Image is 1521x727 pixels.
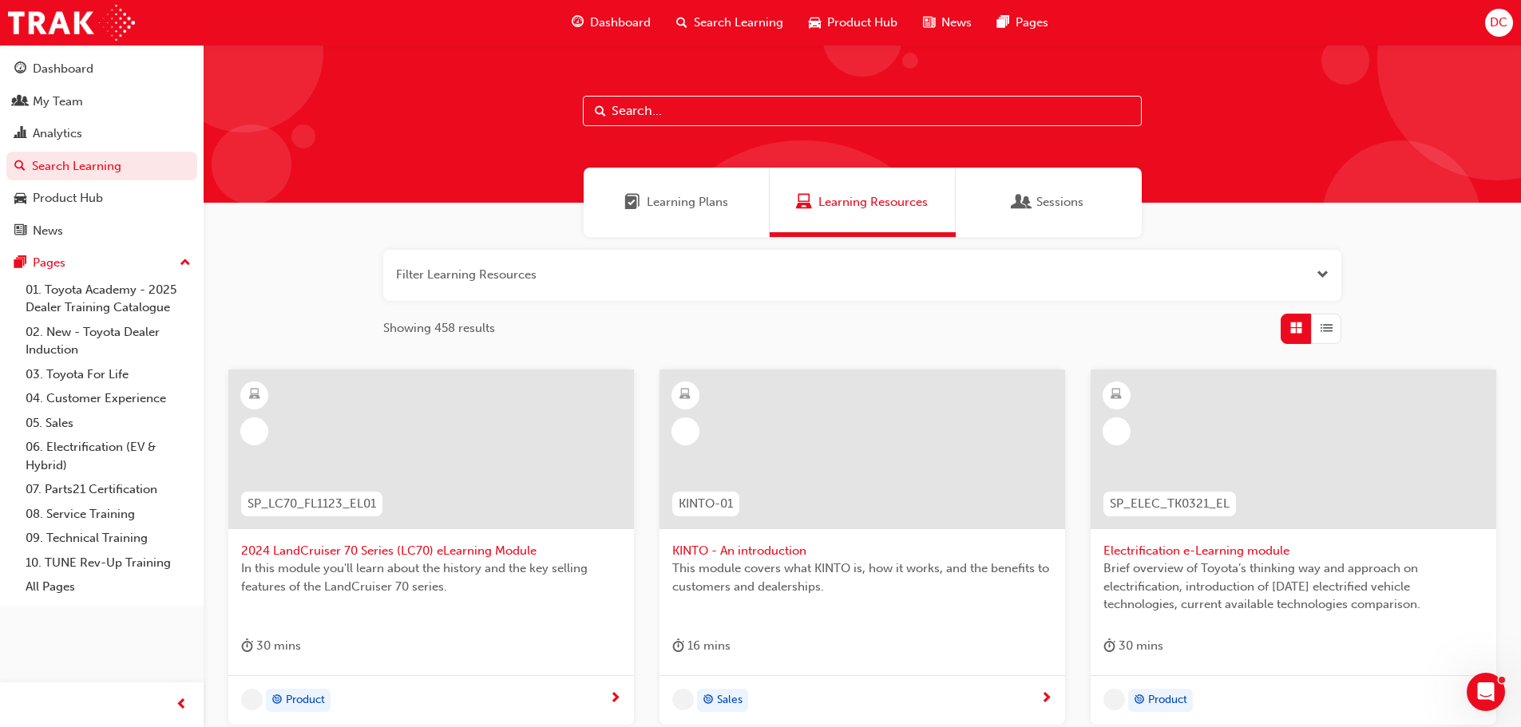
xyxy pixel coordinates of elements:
[679,385,691,405] span: learningResourceType_ELEARNING-icon
[241,636,253,656] span: duration-icon
[770,168,956,237] a: Learning ResourcesLearning Resources
[1091,369,1496,725] a: SP_ELEC_TK0321_ELElectrification e-Learning moduleBrief overview of Toyota’s thinking way and app...
[595,102,606,121] span: Search
[590,14,651,32] span: Dashboard
[923,13,935,33] span: news-icon
[827,14,897,32] span: Product Hub
[1490,14,1507,32] span: DC
[6,248,197,278] button: Pages
[6,87,197,117] a: My Team
[1103,636,1163,656] div: 30 mins
[1467,673,1505,711] iframe: Intercom live chat
[33,254,65,272] div: Pages
[1485,9,1513,37] button: DC
[647,193,728,211] span: Learning Plans
[694,14,783,32] span: Search Learning
[176,695,188,715] span: prev-icon
[14,62,26,77] span: guage-icon
[1103,559,1483,614] span: Brief overview of Toyota’s thinking way and approach on electrification, introduction of [DATE] e...
[609,692,621,706] span: next-icon
[796,6,910,39] a: car-iconProduct Hub
[6,119,197,148] a: Analytics
[1290,319,1302,338] span: Grid
[19,435,197,477] a: 06. Electrification (EV & Hybrid)
[33,60,93,78] div: Dashboard
[572,13,584,33] span: guage-icon
[241,542,621,560] span: 2024 LandCruiser 70 Series (LC70) eLearning Module
[19,477,197,502] a: 07. Parts21 Certification
[180,253,191,274] span: up-icon
[6,54,197,84] a: Dashboard
[624,193,640,211] span: Learning Plans
[33,222,63,240] div: News
[249,385,260,405] span: learningResourceType_ELEARNING-icon
[6,184,197,213] a: Product Hub
[956,168,1142,237] a: SessionsSessions
[33,124,82,143] div: Analytics
[19,386,197,411] a: 04. Customer Experience
[241,559,621,595] span: In this module you'll learn about the history and the key selling features of the LandCruiser 70 ...
[941,14,972,32] span: News
[14,95,26,109] span: people-icon
[583,96,1142,126] input: Search...
[19,411,197,436] a: 05. Sales
[1040,692,1052,706] span: next-icon
[1036,193,1083,211] span: Sessions
[818,193,928,211] span: Learning Resources
[672,636,731,656] div: 16 mins
[910,6,984,39] a: news-iconNews
[14,127,26,141] span: chart-icon
[14,160,26,174] span: search-icon
[19,526,197,551] a: 09. Technical Training
[672,542,1052,560] span: KINTO - An introduction
[659,369,1065,725] a: KINTO-01KINTO - An introductionThis module covers what KINTO is, how it works, and the benefits t...
[1014,193,1030,211] span: Sessions
[1134,690,1145,711] span: target-icon
[717,691,743,709] span: Sales
[19,575,197,599] a: All Pages
[8,5,135,41] img: Trak
[663,6,796,39] a: search-iconSearch Learning
[286,691,325,709] span: Product
[672,636,684,656] span: duration-icon
[228,369,634,725] a: SP_LC70_FL1123_EL012024 LandCruiser 70 Series (LC70) eLearning ModuleIn this module you'll learn ...
[703,690,714,711] span: target-icon
[14,256,26,271] span: pages-icon
[383,319,495,338] span: Showing 458 results
[19,278,197,320] a: 01. Toyota Academy - 2025 Dealer Training Catalogue
[984,6,1061,39] a: pages-iconPages
[672,559,1052,595] span: This module covers what KINTO is, how it works, and the benefits to customers and dealerships.
[19,362,197,387] a: 03. Toyota For Life
[676,13,687,33] span: search-icon
[33,189,103,207] div: Product Hub
[19,502,197,527] a: 08. Service Training
[796,193,812,211] span: Learning Resources
[14,224,26,239] span: news-icon
[271,690,283,711] span: target-icon
[14,192,26,206] span: car-icon
[6,152,197,181] a: Search Learning
[19,320,197,362] a: 02. New - Toyota Dealer Induction
[1016,14,1048,32] span: Pages
[248,495,376,513] span: SP_LC70_FL1123_EL01
[6,51,197,248] button: DashboardMy TeamAnalyticsSearch LearningProduct HubNews
[997,13,1009,33] span: pages-icon
[1317,266,1329,284] button: Open the filter
[33,93,83,111] div: My Team
[1111,385,1122,405] span: learningResourceType_ELEARNING-icon
[19,551,197,575] a: 10. TUNE Rev-Up Training
[1103,636,1115,656] span: duration-icon
[809,13,821,33] span: car-icon
[679,495,733,513] span: KINTO-01
[6,216,197,246] a: News
[584,168,770,237] a: Learning PlansLearning Plans
[1110,495,1230,513] span: SP_ELEC_TK0321_EL
[1103,542,1483,560] span: Electrification e-Learning module
[1321,319,1333,338] span: List
[241,636,301,656] div: 30 mins
[559,6,663,39] a: guage-iconDashboard
[1148,691,1187,709] span: Product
